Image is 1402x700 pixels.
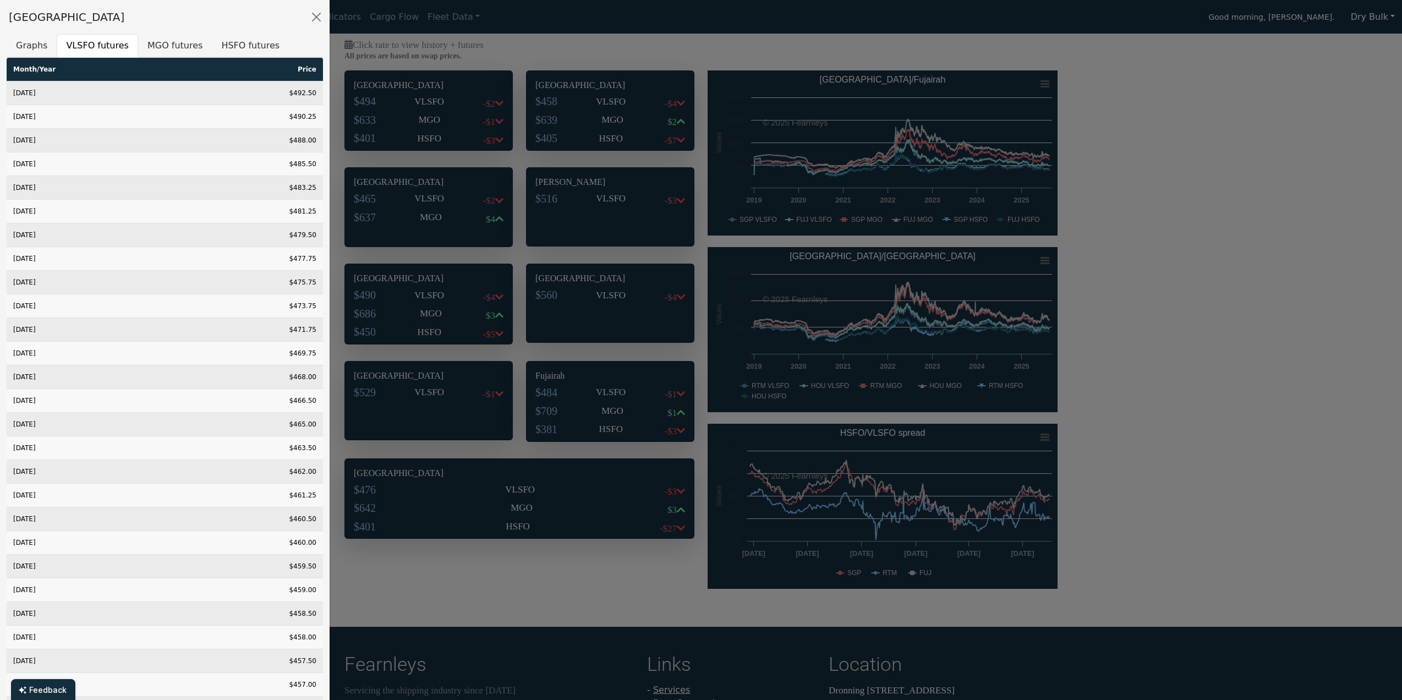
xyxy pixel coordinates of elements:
[190,318,323,342] td: $471.75
[7,34,57,57] button: Graphs
[190,626,323,649] td: $458.00
[190,413,323,436] td: $465.00
[7,271,190,294] td: [DATE]
[7,389,190,413] td: [DATE]
[7,673,190,697] td: [DATE]
[7,318,190,342] td: [DATE]
[190,578,323,602] td: $459.00
[190,460,323,484] td: $462.00
[7,460,190,484] td: [DATE]
[7,247,190,271] td: [DATE]
[7,555,190,578] td: [DATE]
[7,626,190,649] td: [DATE]
[190,507,323,531] td: $460.50
[7,152,190,176] td: [DATE]
[190,389,323,413] td: $466.50
[57,34,138,57] button: VLSFO futures
[7,531,190,555] td: [DATE]
[190,436,323,460] td: $463.50
[190,602,323,626] td: $458.50
[7,294,190,318] td: [DATE]
[212,34,289,57] button: HSFO futures
[7,176,190,200] td: [DATE]
[7,200,190,223] td: [DATE]
[7,649,190,673] td: [DATE]
[7,342,190,365] td: [DATE]
[190,555,323,578] td: $459.50
[7,578,190,602] td: [DATE]
[190,649,323,673] td: $457.50
[190,294,323,318] td: $473.75
[7,413,190,436] td: [DATE]
[138,34,212,57] button: MGO futures
[7,58,190,81] th: Month/Year
[308,8,325,26] button: Close
[190,81,323,105] td: $492.50
[7,365,190,389] td: [DATE]
[190,58,323,81] th: Price
[7,129,190,152] td: [DATE]
[190,200,323,223] td: $481.25
[190,105,323,129] td: $490.25
[7,602,190,626] td: [DATE]
[190,271,323,294] td: $475.75
[190,152,323,176] td: $485.50
[190,531,323,555] td: $460.00
[190,223,323,247] td: $479.50
[7,223,190,247] td: [DATE]
[7,436,190,460] td: [DATE]
[190,673,323,697] td: $457.00
[190,129,323,152] td: $488.00
[7,105,190,129] td: [DATE]
[7,484,190,507] td: [DATE]
[190,365,323,389] td: $468.00
[190,176,323,200] td: $483.25
[7,507,190,531] td: [DATE]
[190,247,323,271] td: $477.75
[7,81,190,105] td: [DATE]
[9,9,124,25] div: [GEOGRAPHIC_DATA]
[190,484,323,507] td: $461.25
[190,342,323,365] td: $469.75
